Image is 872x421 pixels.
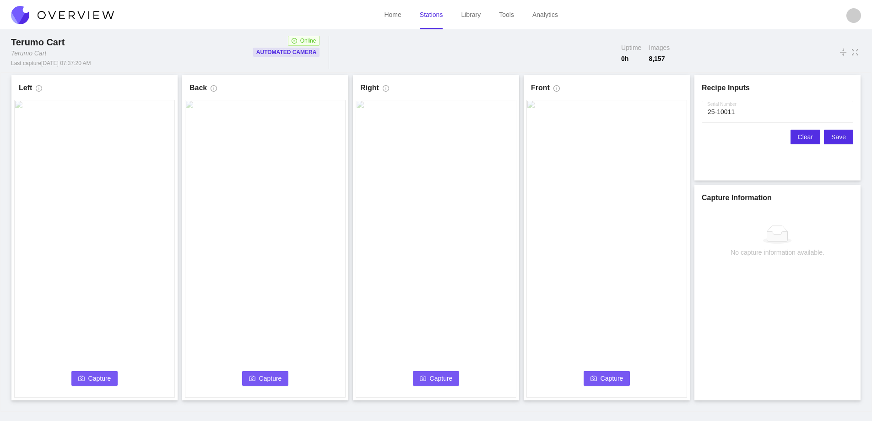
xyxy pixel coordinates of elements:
span: Terumo Cart [11,37,65,47]
img: Overview [11,6,114,24]
span: camera [249,375,255,383]
h1: Capture Information [702,192,853,203]
h1: Front [531,82,550,93]
label: Serial Number [707,101,737,108]
button: cameraCapture [584,371,630,386]
div: Terumo Cart [11,36,68,49]
span: check-circle [292,38,297,44]
div: Last capture [DATE] 07:37:20 AM [11,60,91,67]
span: Images [649,43,670,52]
span: 8,157 [649,54,670,63]
a: Analytics [532,11,558,18]
span: camera [78,375,85,383]
span: Online [300,36,316,45]
span: camera [420,375,426,383]
span: Capture [259,373,282,383]
h1: Left [19,82,32,93]
span: Capture [88,373,111,383]
span: info-circle [383,85,389,95]
div: Terumo Cart [11,49,46,58]
button: Clear [791,130,820,144]
span: Uptime [621,43,641,52]
span: vertical-align-middle [839,47,847,58]
a: Tools [499,11,514,18]
span: info-circle [553,85,560,95]
span: Clear [798,132,813,142]
a: Library [461,11,481,18]
p: Automated Camera [256,48,317,57]
a: Home [384,11,401,18]
span: info-circle [36,85,42,95]
button: cameraCapture [242,371,289,386]
span: Save [831,132,846,142]
h1: Back [190,82,207,93]
div: No capture information available. [731,247,824,257]
span: Capture [430,373,453,383]
span: 0 h [621,54,641,63]
a: Stations [420,11,443,18]
span: camera [590,375,597,383]
button: cameraCapture [71,371,118,386]
h1: Right [360,82,379,93]
button: cameraCapture [413,371,460,386]
span: fullscreen [851,47,859,57]
h1: Recipe Inputs [702,82,853,93]
span: info-circle [211,85,217,95]
button: Save [824,130,853,144]
span: Capture [601,373,623,383]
